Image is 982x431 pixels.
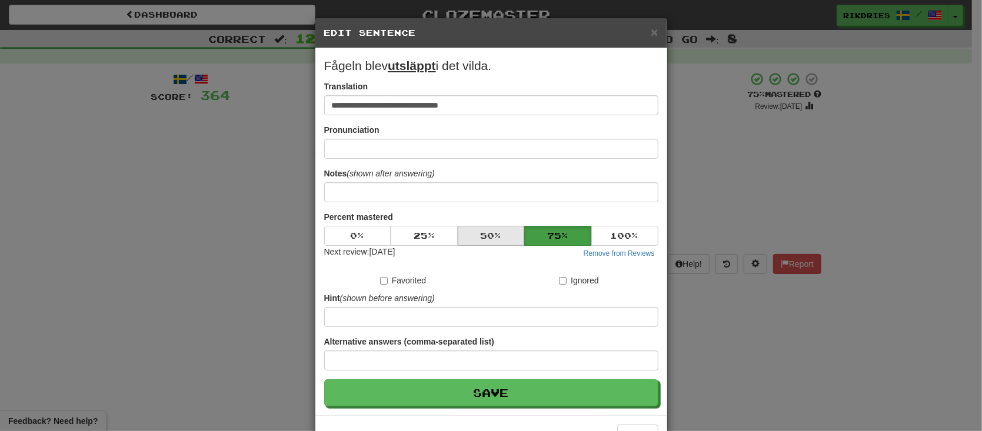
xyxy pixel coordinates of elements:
label: Percent mastered [324,211,394,223]
input: Ignored [559,277,567,285]
label: Hint [324,292,435,304]
button: 25% [391,226,458,246]
button: 0% [324,226,391,246]
button: Save [324,379,658,406]
span: × [651,25,658,39]
label: Alternative answers (comma-separated list) [324,336,494,348]
h5: Edit Sentence [324,27,658,39]
label: Pronunciation [324,124,380,136]
em: (shown after answering) [347,169,434,178]
button: 50% [458,226,525,246]
div: Percent mastered [324,226,658,246]
u: utsläppt [388,59,436,72]
input: Favorited [380,277,388,285]
button: Close [651,26,658,38]
div: Next review: [DATE] [324,246,395,260]
label: Translation [324,81,368,92]
em: (shown before answering) [340,293,435,303]
label: Ignored [559,275,598,286]
label: Favorited [380,275,426,286]
p: Fågeln blev i det vilda. [324,57,658,75]
button: 75% [524,226,591,246]
button: 100% [591,226,658,246]
button: Remove from Reviews [580,247,658,260]
label: Notes [324,168,435,179]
